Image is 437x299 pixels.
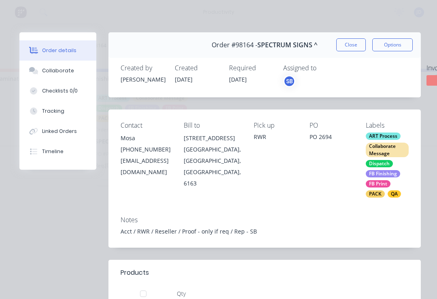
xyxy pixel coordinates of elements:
div: Labels [366,122,409,129]
span: Order #98164 - [212,41,257,49]
div: RWR [254,133,297,141]
div: Checklists 0/0 [42,87,78,95]
button: Checklists 0/0 [19,81,96,101]
button: SB [283,75,295,87]
div: Collaborate Message [366,143,409,157]
button: Timeline [19,141,96,162]
button: Linked Orders [19,121,96,141]
div: Mosa[PHONE_NUMBER][EMAIL_ADDRESS][DOMAIN_NAME] [121,133,171,178]
div: Pick up [254,122,297,129]
div: Order details [42,47,76,54]
span: [DATE] [229,76,247,83]
div: Created [175,64,219,72]
div: FB Print [366,180,390,187]
div: Collaborate [42,67,74,74]
span: SPECTRUM SIGNS ^ [257,41,318,49]
div: [STREET_ADDRESS][GEOGRAPHIC_DATA], [GEOGRAPHIC_DATA], [GEOGRAPHIC_DATA], 6163 [184,133,241,189]
div: Created by [121,64,165,72]
div: [PHONE_NUMBER] [121,144,171,155]
span: [DATE] [175,76,193,83]
button: Options [372,38,413,51]
div: Assigned to [283,64,364,72]
div: Products [121,268,149,278]
div: [STREET_ADDRESS] [184,133,241,144]
div: QA [388,190,401,198]
div: Timeline [42,148,64,155]
div: Mosa [121,133,171,144]
div: Required [229,64,274,72]
div: Tracking [42,107,64,115]
div: PO [310,122,352,129]
div: Bill to [184,122,241,129]
div: [EMAIL_ADDRESS][DOMAIN_NAME] [121,155,171,178]
div: ART Process [366,133,401,140]
div: [PERSON_NAME] [121,75,165,84]
div: Acct / RWR / Reseller / Proof - only if req / Rep - SB [121,227,409,236]
div: Contact [121,122,171,129]
div: PACK [366,190,385,198]
button: Collaborate [19,61,96,81]
div: FB Finishing [366,170,400,177]
div: Notes [121,216,409,224]
div: Linked Orders [42,128,77,135]
button: Close [336,38,366,51]
button: Order details [19,40,96,61]
button: Tracking [19,101,96,121]
div: Dispatch [366,160,393,167]
div: PO 2694 [310,133,352,144]
div: [GEOGRAPHIC_DATA], [GEOGRAPHIC_DATA], [GEOGRAPHIC_DATA], 6163 [184,144,241,189]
